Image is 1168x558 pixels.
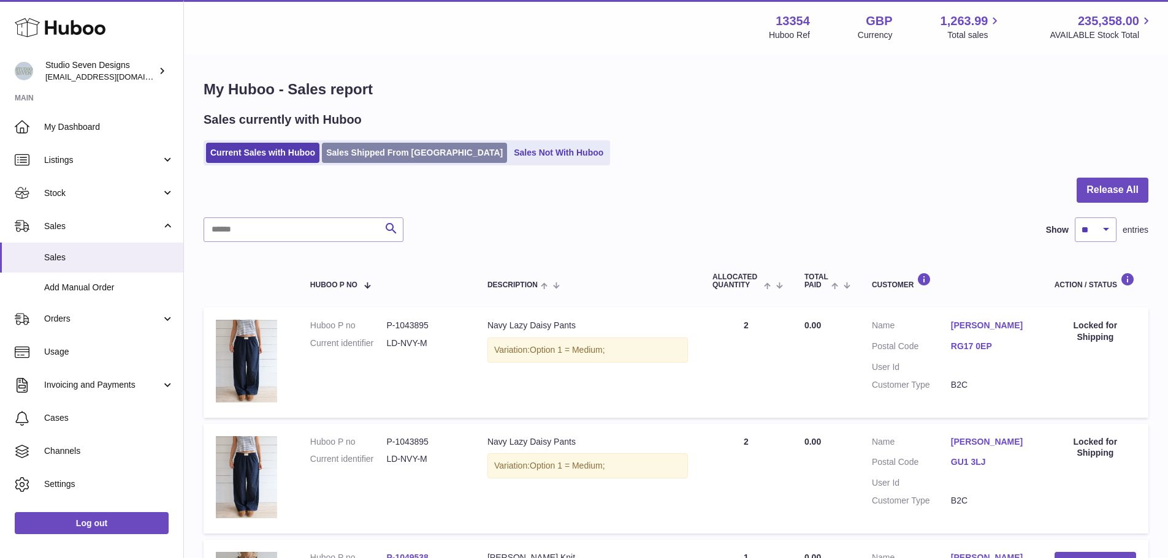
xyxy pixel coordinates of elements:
span: ALLOCATED Quantity [712,273,761,289]
dt: Current identifier [310,337,387,349]
span: Listings [44,154,161,166]
span: Option 1 = Medium; [530,345,605,355]
span: Add Manual Order [44,282,174,293]
a: 235,358.00 AVAILABLE Stock Total [1050,13,1153,41]
span: Cases [44,412,174,424]
div: Navy Lazy Daisy Pants [487,436,688,448]
dd: P-1043895 [386,320,463,331]
span: Total paid [804,273,828,289]
td: 2 [700,307,792,417]
span: Description [487,281,538,289]
span: AVAILABLE Stock Total [1050,29,1153,41]
dd: B2C [951,379,1030,391]
dt: Customer Type [872,495,951,507]
td: 2 [700,424,792,533]
span: 0.00 [804,437,821,447]
span: Orders [44,313,161,325]
dt: Current identifier [310,453,387,465]
span: My Dashboard [44,121,174,133]
h2: Sales currently with Huboo [204,111,362,128]
span: Total sales [947,29,1002,41]
span: Usage [44,346,174,358]
span: Stock [44,187,161,199]
a: Log out [15,512,169,534]
img: internalAdmin-13354@internal.huboo.com [15,62,33,80]
span: Sales [44,221,161,232]
span: 1,263.99 [941,13,988,29]
dt: Postal Code [872,456,951,471]
dd: LD-NVY-M [386,337,463,349]
span: entries [1123,224,1148,236]
span: Huboo P no [310,281,357,289]
strong: 13354 [776,13,810,29]
a: [PERSON_NAME] [951,436,1030,448]
dt: Name [872,436,951,451]
div: Action / Status [1055,273,1136,289]
dt: Huboo P no [310,436,387,448]
dt: Customer Type [872,379,951,391]
label: Show [1046,224,1069,236]
dd: B2C [951,495,1030,507]
dd: P-1043895 [386,436,463,448]
a: Sales Shipped From [GEOGRAPHIC_DATA] [322,143,507,163]
div: Huboo Ref [769,29,810,41]
div: Navy Lazy Daisy Pants [487,320,688,331]
div: Locked for Shipping [1055,320,1136,343]
div: Currency [858,29,893,41]
a: GU1 3LJ [951,456,1030,468]
span: Sales [44,252,174,263]
dt: User Id [872,477,951,489]
img: 1_2a0d6f80-86bb-49d4-9e1a-1b60289414d9.png [216,320,277,402]
span: Settings [44,478,174,490]
dt: Postal Code [872,341,951,355]
a: 1,263.99 Total sales [941,13,1002,41]
span: Option 1 = Medium; [530,461,605,470]
div: Locked for Shipping [1055,436,1136,459]
dd: LD-NVY-M [386,453,463,465]
div: Studio Seven Designs [45,59,156,83]
dt: Huboo P no [310,320,387,331]
span: Invoicing and Payments [44,379,161,391]
a: [PERSON_NAME] [951,320,1030,331]
img: 1_2a0d6f80-86bb-49d4-9e1a-1b60289414d9.png [216,436,277,518]
div: Customer [872,273,1030,289]
button: Release All [1077,178,1148,203]
dt: Name [872,320,951,334]
a: Sales Not With Huboo [510,143,608,163]
a: Current Sales with Huboo [206,143,319,163]
span: [EMAIL_ADDRESS][DOMAIN_NAME] [45,72,180,81]
span: Channels [44,445,174,457]
span: 235,358.00 [1078,13,1139,29]
a: RG17 0EP [951,341,1030,352]
span: 0.00 [804,320,821,330]
div: Variation: [487,453,688,478]
h1: My Huboo - Sales report [204,80,1148,99]
dt: User Id [872,361,951,373]
strong: GBP [866,13,892,29]
div: Variation: [487,337,688,363]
